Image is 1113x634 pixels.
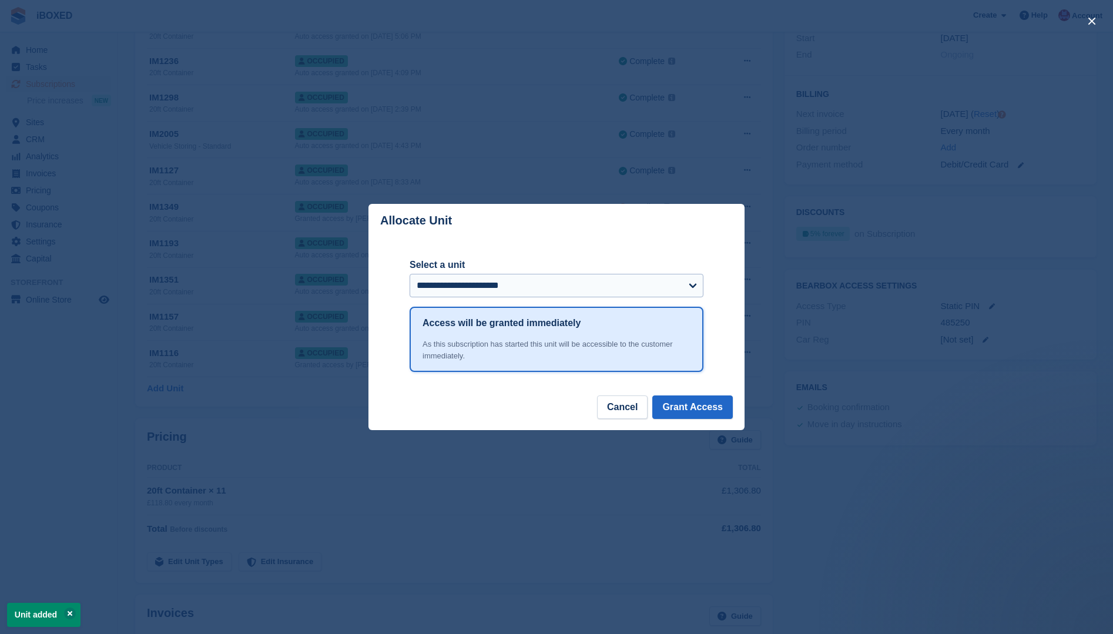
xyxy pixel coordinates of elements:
[423,338,690,361] div: As this subscription has started this unit will be accessible to the customer immediately.
[652,395,733,419] button: Grant Access
[380,214,452,227] p: Allocate Unit
[410,258,703,272] label: Select a unit
[7,603,81,627] p: Unit added
[423,316,581,330] h1: Access will be granted immediately
[1082,12,1101,31] button: close
[597,395,648,419] button: Cancel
